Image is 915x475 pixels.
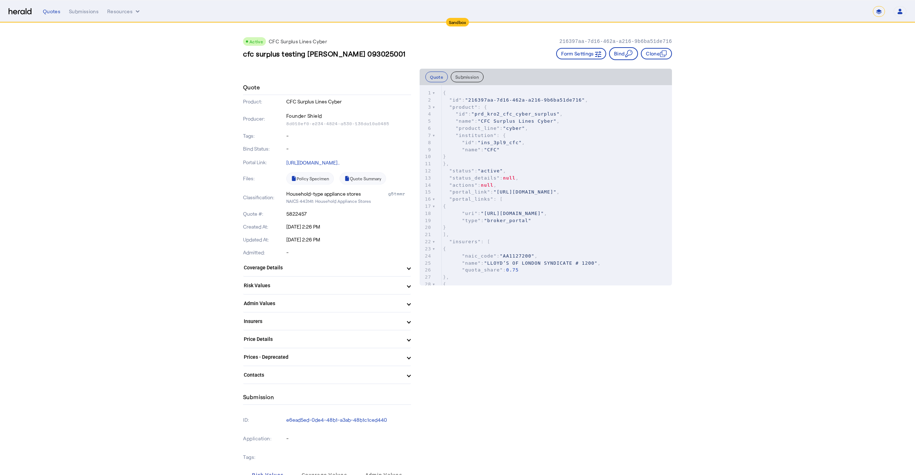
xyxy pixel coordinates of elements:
[443,140,525,145] span: : ,
[243,277,411,294] mat-expansion-panel-header: Risk Values
[243,236,285,243] p: Updated At:
[484,147,500,152] span: "CFC"
[465,97,585,103] span: "216397aa-7d16-462a-a216-9b6ba51de716"
[286,435,411,442] p: -
[443,274,449,280] span: },
[443,196,503,202] span: : [
[286,197,411,205] p: NAICS 443141: Household Appliance Stores
[420,217,432,224] div: 19
[420,245,432,253] div: 23
[286,145,411,152] p: -
[244,336,402,343] mat-panel-title: Price Details
[443,260,600,266] span: : ,
[494,189,557,195] span: "[URL][DOMAIN_NAME]"
[420,196,432,203] div: 16
[286,121,411,127] p: 8d010ef0-e234-4824-a530-136da10a0485
[420,132,432,139] div: 7
[420,167,432,175] div: 12
[443,281,446,287] span: {
[243,259,411,276] mat-expansion-panel-header: Coverage Details
[443,218,531,223] span: :
[420,118,432,125] div: 5
[420,175,432,182] div: 13
[420,139,432,146] div: 8
[443,161,449,166] span: },
[420,210,432,217] div: 18
[443,225,446,230] span: }
[449,239,481,244] span: "insurers"
[456,111,468,117] span: "id"
[449,97,462,103] span: "id"
[243,132,285,139] p: Tags:
[451,72,484,82] button: Submission
[340,172,386,185] a: Quote Summary
[243,175,285,182] p: Files:
[446,18,469,26] div: Sandbox
[420,125,432,132] div: 6
[243,49,406,59] h3: cfc surplus testing [PERSON_NAME] 093025001
[243,98,285,105] p: Product:
[420,160,432,167] div: 11
[481,211,544,216] span: "[URL][DOMAIN_NAME]"
[243,194,285,201] p: Classification:
[420,97,432,104] div: 2
[443,232,449,237] span: ],
[443,97,588,103] span: : ,
[9,8,31,15] img: Herald Logo
[420,203,432,210] div: 17
[243,210,285,217] p: Quote #:
[243,415,285,425] p: ID:
[420,182,432,189] div: 14
[503,175,515,181] span: null
[443,126,528,131] span: : ,
[503,126,525,131] span: "cyber"
[269,38,327,45] p: CFC Surplus Lines Cyber
[244,371,402,379] mat-panel-title: Contacts
[609,47,638,60] button: Bind
[443,133,506,138] span: : {
[462,147,481,152] span: "name"
[462,211,478,216] span: "uri"
[243,115,285,122] p: Producer:
[286,98,411,105] p: CFC Surplus Lines Cyber
[420,111,432,118] div: 4
[286,111,411,121] p: Founder Shield
[456,118,475,124] span: "name"
[243,452,285,462] p: Tags:
[107,8,141,15] button: Resources dropdown menu
[420,260,432,267] div: 25
[244,264,402,271] mat-panel-title: Coverage Details
[420,153,432,160] div: 10
[243,330,411,348] mat-expansion-panel-header: Price Details
[478,168,503,173] span: "active"
[243,145,285,152] p: Bind Status:
[506,267,519,273] span: 0.75
[449,104,478,110] span: "product"
[443,118,560,124] span: : ,
[443,204,446,209] span: {
[443,182,496,188] span: : ,
[286,210,411,217] p: 5822457
[443,147,500,152] span: :
[249,39,263,44] span: Active
[559,38,672,45] p: 216397aa-7d16-462a-a216-9b6ba51de716
[456,126,500,131] span: "product_line"
[69,8,99,15] div: Submissions
[244,300,402,307] mat-panel-title: Admin Values
[456,133,497,138] span: "institution"
[449,168,475,173] span: "status"
[243,83,260,92] h4: Quote
[443,175,519,181] span: : ,
[286,190,361,197] div: Household-type appliance stores
[286,160,340,166] a: [URL][DOMAIN_NAME]..
[425,72,448,82] button: Quote
[462,140,474,145] span: "id"
[449,182,478,188] span: "actions"
[443,168,506,173] span: : ,
[443,189,560,195] span: : ,
[478,118,557,124] span: "CFC Surplus Lines Cyber"
[243,348,411,366] mat-expansion-panel-header: Prices - Deprecated
[449,189,490,195] span: "portal_link"
[471,111,560,117] span: "prd_kro2_cfc_cyber_surplus"
[244,282,402,289] mat-panel-title: Risk Values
